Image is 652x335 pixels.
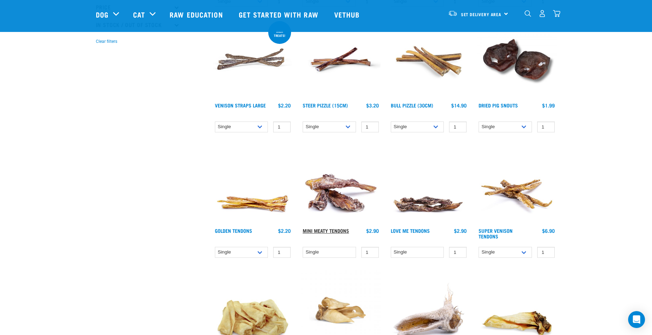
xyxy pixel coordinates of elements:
a: Love Me Tendons [391,229,430,232]
input: 1 [273,121,291,132]
a: Cat [133,9,145,20]
a: Bull Pizzle (30cm) [391,104,433,106]
input: 1 [449,121,467,132]
a: Vethub [327,0,369,28]
input: 1 [537,121,555,132]
span: Set Delivery Area [461,13,502,15]
a: Venison Straps Large [215,104,266,106]
a: Dog [96,9,108,20]
input: 1 [361,247,379,258]
div: $2.20 [278,103,291,108]
button: Clear filters [96,38,117,45]
img: home-icon@2x.png [553,10,560,17]
img: Bull Pizzle 30cm for Dogs [389,20,469,99]
img: Pile Of Love Tendons For Pets [389,145,469,225]
a: Mini Meaty Tendons [303,229,349,232]
input: 1 [537,247,555,258]
a: Golden Tendons [215,229,252,232]
img: Stack of 3 Venison Straps Treats for Pets [213,20,293,99]
div: $3.20 [366,103,379,108]
img: van-moving.png [448,10,457,17]
a: Raw Education [163,0,231,28]
img: 1293 Golden Tendons 01 [213,145,293,225]
img: IMG 9990 [477,20,556,99]
a: Get started with Raw [232,0,327,28]
a: Super Venison Tendons [479,229,513,237]
div: $2.90 [454,228,467,234]
img: Raw Essentials Steer Pizzle 15cm [301,20,381,99]
input: 1 [449,247,467,258]
img: user.png [539,10,546,17]
img: 1289 Mini Tendons 01 [301,145,381,225]
input: 1 [361,121,379,132]
div: $2.20 [278,228,291,234]
div: $1.99 [542,103,555,108]
a: Dried Pig Snouts [479,104,518,106]
img: 1286 Super Tendons 01 [477,145,556,225]
input: 1 [273,247,291,258]
div: $2.90 [366,228,379,234]
div: BULK TREATS! [268,26,291,41]
div: $6.90 [542,228,555,234]
div: $14.90 [451,103,467,108]
img: home-icon-1@2x.png [525,10,531,17]
div: Open Intercom Messenger [628,311,645,328]
a: Steer Pizzle (15cm) [303,104,348,106]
